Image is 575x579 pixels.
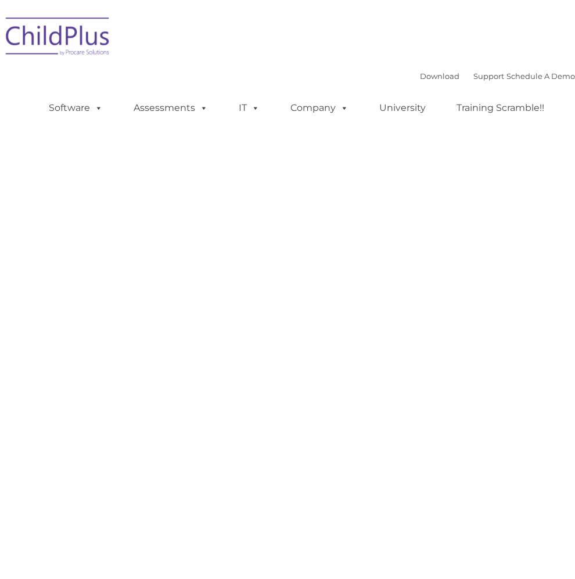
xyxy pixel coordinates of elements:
a: Company [279,96,360,120]
a: University [368,96,437,120]
a: Assessments [122,96,220,120]
font: | [420,71,575,81]
a: IT [227,96,271,120]
a: Software [37,96,114,120]
a: Support [473,71,504,81]
a: Download [420,71,459,81]
a: Schedule A Demo [506,71,575,81]
a: Training Scramble!! [445,96,556,120]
